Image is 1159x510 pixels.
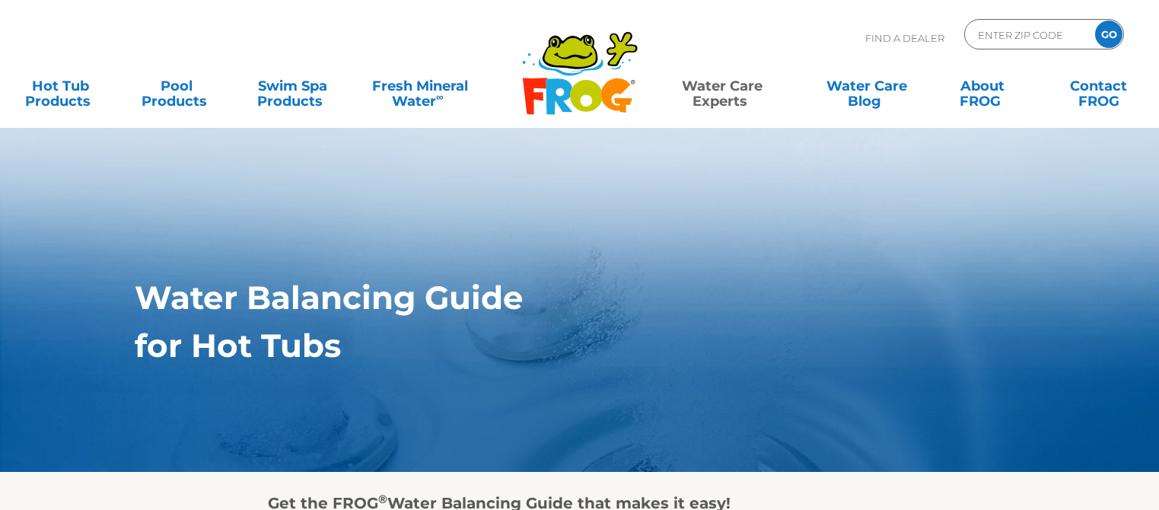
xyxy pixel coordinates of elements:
[649,71,796,101] a: Water CareExperts
[15,71,106,101] a: Hot TubProducts
[976,24,1079,46] input: Zip Code Form
[821,71,912,101] a: Water CareBlog
[378,492,387,506] sup: ®
[938,71,1028,101] a: AboutFROG
[865,19,944,57] p: Find A Dealer
[135,327,954,364] h1: for Hot Tubs
[436,91,444,103] sup: ∞
[364,71,476,101] a: Fresh MineralWater∞
[247,71,338,101] a: Swim SpaProducts
[132,71,222,101] a: PoolProducts
[1053,71,1144,101] a: ContactFROG
[1095,21,1122,48] input: GO
[135,279,954,316] h1: Water Balancing Guide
